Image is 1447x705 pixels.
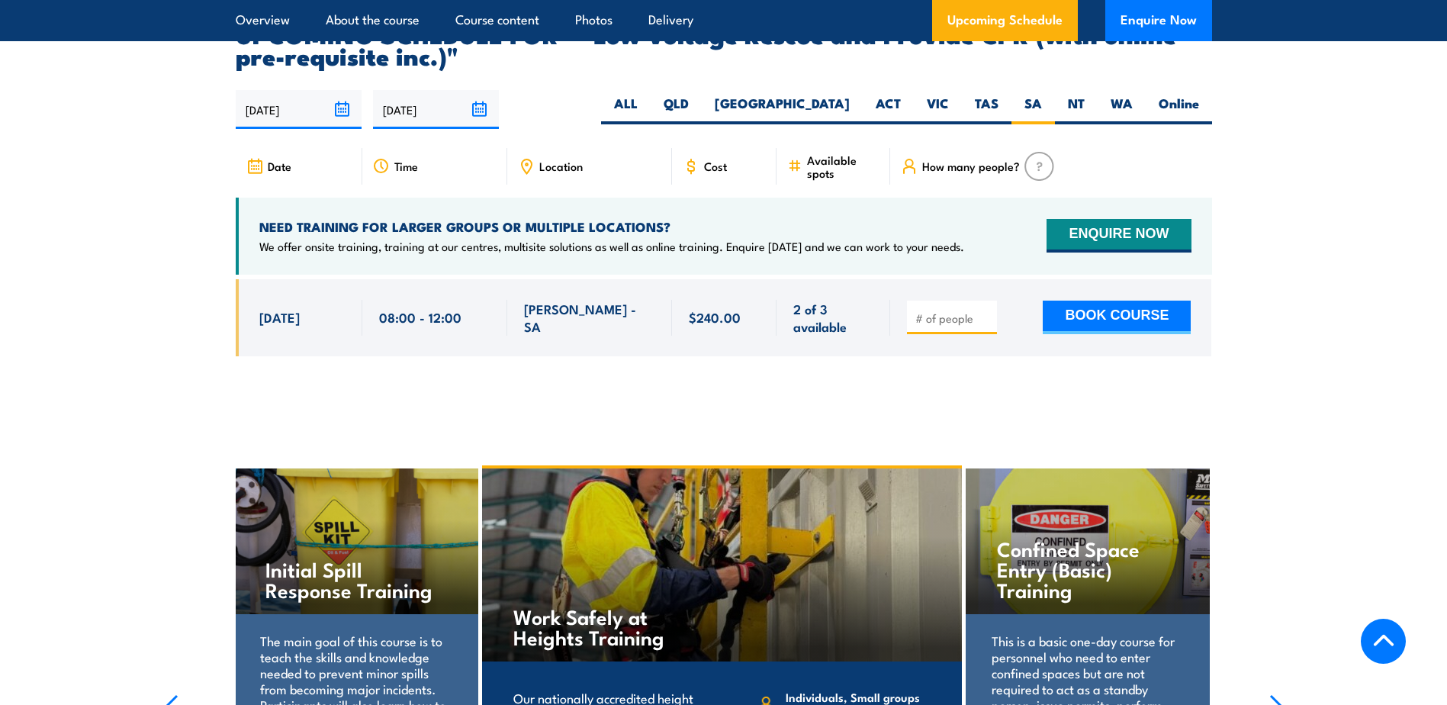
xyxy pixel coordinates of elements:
[268,159,291,172] span: Date
[915,311,992,326] input: # of people
[651,95,702,124] label: QLD
[1043,301,1191,334] button: BOOK COURSE
[394,159,418,172] span: Time
[513,606,693,647] h4: Work Safely at Heights Training
[1055,95,1098,124] label: NT
[863,95,914,124] label: ACT
[601,95,651,124] label: ALL
[997,538,1178,600] h4: Confined Space Entry (Basic) Training
[1011,95,1055,124] label: SA
[259,218,964,235] h4: NEED TRAINING FOR LARGER GROUPS OR MULTIPLE LOCATIONS?
[1146,95,1212,124] label: Online
[914,95,962,124] label: VIC
[1098,95,1146,124] label: WA
[704,159,727,172] span: Cost
[265,559,446,600] h4: Initial Spill Response Training
[922,159,1020,172] span: How many people?
[689,308,741,326] span: $240.00
[259,308,300,326] span: [DATE]
[793,300,873,336] span: 2 of 3 available
[236,90,362,129] input: From date
[807,153,879,179] span: Available spots
[962,95,1011,124] label: TAS
[1047,219,1191,253] button: ENQUIRE NOW
[524,300,655,336] span: [PERSON_NAME] - SA
[379,308,461,326] span: 08:00 - 12:00
[539,159,583,172] span: Location
[702,95,863,124] label: [GEOGRAPHIC_DATA]
[259,239,964,254] p: We offer onsite training, training at our centres, multisite solutions as well as online training...
[373,90,499,129] input: To date
[236,23,1212,66] h2: UPCOMING SCHEDULE FOR - "Low Voltage Rescue and Provide CPR (with online pre-requisite inc.)"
